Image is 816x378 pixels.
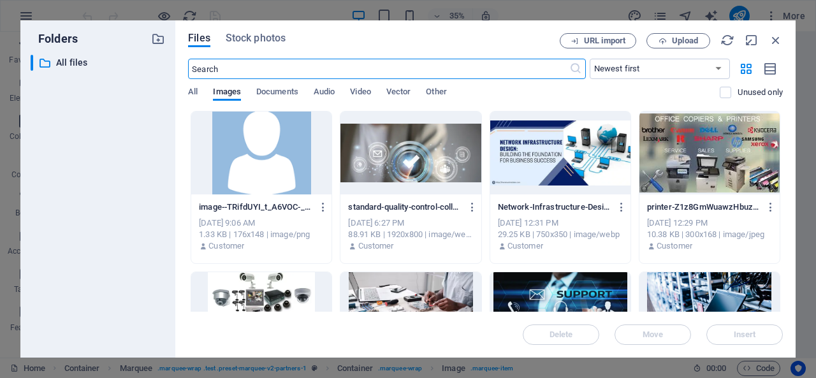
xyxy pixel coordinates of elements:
[188,59,569,79] input: Search
[769,33,783,47] i: Close
[31,31,78,47] p: Folders
[226,31,286,46] span: Stock photos
[498,217,623,229] div: [DATE] 12:31 PM
[647,201,761,213] p: printer-Z1z8GmWuawzHbuzxuU5R4A.jpg
[348,217,473,229] div: [DATE] 6:27 PM
[498,229,623,240] div: 29.25 KB | 750x350 | image/webp
[646,33,710,48] button: Upload
[256,84,298,102] span: Documents
[350,84,370,102] span: Video
[647,217,772,229] div: [DATE] 12:29 PM
[199,217,324,229] div: [DATE] 9:06 AM
[358,240,394,252] p: Customer
[213,84,241,102] span: Images
[31,55,33,71] div: ​
[188,31,210,46] span: Files
[560,33,636,48] button: URL import
[584,37,625,45] span: URL import
[199,229,324,240] div: 1.33 KB | 176x148 | image/png
[386,84,411,102] span: Vector
[720,33,734,47] i: Reload
[647,229,772,240] div: 10.38 KB | 300x168 | image/jpeg
[151,32,165,46] i: Create new folder
[348,229,473,240] div: 88.91 KB | 1920x800 | image/webp
[498,201,611,213] p: Network-Infrastructure-Design-wtGsGqIt0a5OK4Lqy15clg.webp
[314,84,335,102] span: Audio
[199,201,312,213] p: image--TRifdUYI_t_A6VOC-_bzw.png
[745,33,759,47] i: Minimize
[188,84,198,102] span: All
[672,37,698,45] span: Upload
[426,84,446,102] span: Other
[738,87,783,98] p: Displays only files that are not in use on the website. Files added during this session can still...
[657,240,692,252] p: Customer
[208,240,244,252] p: Customer
[56,55,142,70] p: All files
[507,240,543,252] p: Customer
[348,201,462,213] p: standard-quality-control-collage-concept-e1738314054937-5zhkeVT7EB4Ax1tNRpFdyA.webp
